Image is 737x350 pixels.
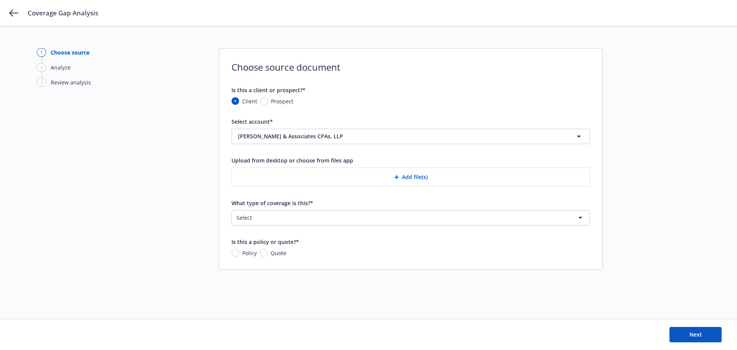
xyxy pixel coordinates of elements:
[231,129,590,144] button: [PERSON_NAME] & Associates CPAs, LLP
[37,78,46,87] div: 3
[242,249,257,257] span: Policy
[271,97,293,105] span: Prospect
[231,86,306,94] span: Is this a client or prospect?*
[231,199,313,207] span: What type of coverage is this?*
[231,61,590,74] span: Choose source document
[231,97,239,105] input: Client
[37,48,46,57] div: 1
[37,63,46,72] div: 2
[231,118,273,125] span: Select account*
[231,157,353,164] span: Upload from desktop or choose from files app
[689,331,702,338] span: Next
[271,249,286,257] span: Quote
[51,48,89,56] div: Choose source
[231,168,590,187] button: Add file(s)
[238,132,540,140] span: [PERSON_NAME] & Associates CPAs, LLP
[51,78,91,86] div: Review analysis
[260,97,268,105] input: Prospect
[51,63,71,71] div: Analyze
[231,249,239,257] input: Policy
[669,327,722,342] button: Next
[231,238,299,245] span: Is this a policy or quote?*
[260,249,268,257] input: Quote
[242,97,257,105] span: Client
[28,8,98,18] span: Coverage Gap Analysis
